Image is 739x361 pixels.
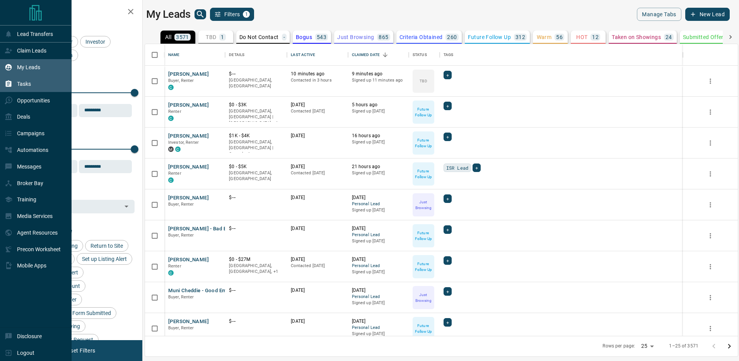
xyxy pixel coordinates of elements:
div: Details [225,44,287,66]
div: condos.ca [175,146,181,152]
p: 24 [666,34,672,40]
button: more [705,323,716,334]
div: Status [409,44,440,66]
p: 865 [379,34,388,40]
button: [PERSON_NAME] [168,133,209,140]
p: Signed up [DATE] [352,139,405,145]
p: $--- [229,71,283,77]
p: [DATE] [291,194,344,201]
span: Buyer, Renter [168,233,194,238]
button: Muni Cheddie - Good Email [168,287,232,295]
p: [DATE] [352,318,405,325]
button: Reset Filters [59,344,100,357]
p: Toronto [229,108,283,126]
div: condos.ca [168,177,174,183]
span: + [446,71,449,79]
span: Personal Lead [352,201,405,208]
div: Name [168,44,180,66]
button: Filters1 [210,8,254,21]
span: 1 [244,12,249,17]
p: [DATE] [291,225,344,232]
button: more [705,230,716,242]
p: Future Follow Up [413,106,434,118]
span: ISR Lead [446,164,468,172]
p: Just Browsing [337,34,374,40]
span: Buyer, Renter [168,325,194,330]
p: $0 - $27M [229,256,283,263]
span: Personal Lead [352,294,405,300]
p: Signed up [DATE] [352,238,405,244]
p: Contacted [DATE] [291,170,344,176]
p: Signed up [DATE] [352,108,405,114]
span: Buyer, Renter [168,295,194,300]
div: Tags [444,44,454,66]
div: condos.ca [168,270,174,276]
h1: My Leads [146,8,191,20]
div: Tags [440,44,683,66]
p: [DATE] [291,287,344,294]
div: + [444,287,452,296]
p: Contacted [DATE] [291,263,344,269]
p: Signed up [DATE] [352,300,405,306]
span: Buyer, Renter [168,202,194,207]
p: $0 - $3K [229,102,283,108]
p: Bogus [296,34,312,40]
button: Manage Tabs [637,8,681,21]
button: more [705,106,716,118]
p: 5 hours ago [352,102,405,108]
span: Renter [168,264,181,269]
span: Personal Lead [352,232,405,238]
button: Go to next page [722,339,737,354]
p: 12 [592,34,599,40]
p: [DATE] [291,318,344,325]
p: $0 - $5K [229,163,283,170]
p: 16 hours ago [352,133,405,139]
p: Future Follow Up [468,34,511,40]
button: more [705,261,716,272]
p: TBD [206,34,216,40]
p: 3571 [176,34,189,40]
p: Future Follow Up [413,323,434,334]
p: Just Browsing [413,292,434,303]
span: Investor, Renter [168,140,199,145]
p: 312 [515,34,525,40]
p: [GEOGRAPHIC_DATA], [GEOGRAPHIC_DATA] [229,170,283,182]
p: $1K - $4K [229,133,283,139]
p: Do Not Contact [239,34,279,40]
span: + [475,164,478,172]
div: Set up Listing Alert [77,253,132,265]
p: Just Browsing [413,199,434,211]
p: 260 [447,34,457,40]
p: Future Follow Up [413,137,434,149]
span: Personal Lead [352,325,405,331]
p: 56 [556,34,563,40]
p: $--- [229,225,283,232]
span: Personal Lead [352,263,405,269]
div: Last Active [287,44,348,66]
p: $--- [229,287,283,294]
p: Taken on Showings [612,34,661,40]
p: Contacted [DATE] [291,108,344,114]
p: Toronto [229,263,283,275]
span: Return to Site [88,243,126,249]
p: [DATE] [352,194,405,201]
p: [DATE] [352,287,405,294]
p: [DATE] [352,256,405,263]
span: + [446,257,449,264]
p: Future Follow Up [413,168,434,180]
p: 9 minutes ago [352,71,405,77]
p: Contacted in 3 hours [291,77,344,83]
button: [PERSON_NAME] [168,71,209,78]
div: Return to Site [85,240,128,252]
p: 1–25 of 3571 [669,343,698,349]
div: + [444,194,452,203]
p: Future Follow Up [413,261,434,272]
p: $--- [229,194,283,201]
button: [PERSON_NAME] - Bad Email [168,225,236,233]
div: + [444,71,452,79]
p: Signed up [DATE] [352,269,405,275]
div: + [444,256,452,265]
p: Criteria Obtained [399,34,443,40]
p: Future Follow Up [413,230,434,242]
div: + [444,318,452,327]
